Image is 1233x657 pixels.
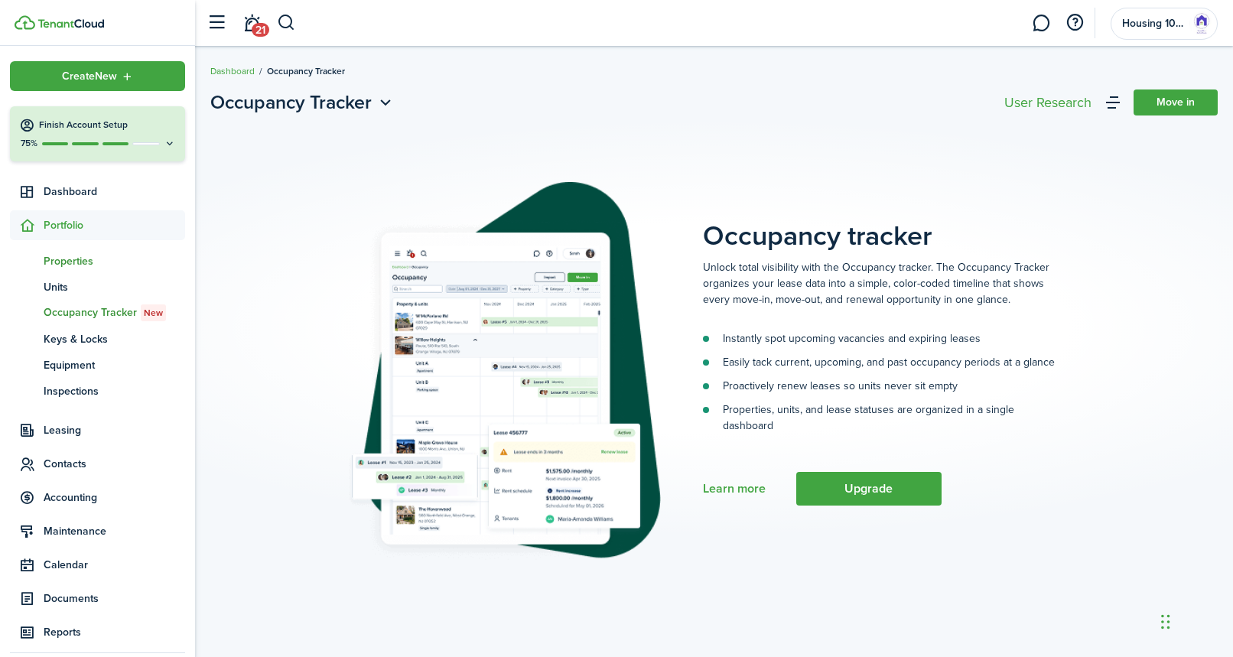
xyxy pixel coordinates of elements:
[210,89,395,116] button: Open menu
[210,89,395,116] button: Occupancy Tracker
[237,4,266,43] a: Notifications
[703,182,1218,252] placeholder-page-title: Occupancy tracker
[44,523,185,539] span: Maintenance
[1189,11,1214,36] img: Housing 101, LLC
[44,331,185,347] span: Keys & Locks
[44,422,185,438] span: Leasing
[1161,599,1170,645] div: Drag
[703,482,766,496] a: Learn more
[10,378,185,404] a: Inspections
[703,378,1055,394] li: Proactively renew leases so units never sit empty
[44,304,185,321] span: Occupancy Tracker
[44,383,185,399] span: Inspections
[703,354,1055,370] li: Easily tack current, upcoming, and past occupancy periods at a glance
[10,617,185,647] a: Reports
[62,71,117,82] span: Create New
[1000,92,1095,113] button: User Research
[10,326,185,352] a: Keys & Locks
[1062,10,1088,36] button: Open resource center
[10,300,185,326] a: Occupancy TrackerNew
[202,8,231,37] button: Open sidebar
[19,137,38,150] p: 75%
[144,306,163,320] span: New
[15,15,35,30] img: TenantCloud
[10,61,185,91] button: Open menu
[1134,89,1218,115] a: Move in
[44,489,185,506] span: Accounting
[10,177,185,207] a: Dashboard
[44,279,185,295] span: Units
[44,456,185,472] span: Contacts
[37,19,104,28] img: TenantCloud
[44,590,185,607] span: Documents
[347,182,661,561] img: Subscription stub
[703,330,1055,346] li: Instantly spot upcoming vacancies and expiring leases
[10,248,185,274] a: Properties
[703,402,1055,434] li: Properties, units, and lease statuses are organized in a single dashboard
[10,106,185,161] button: Finish Account Setup75%
[10,352,185,378] a: Equipment
[1157,584,1233,657] iframe: Chat Widget
[1004,96,1091,109] div: User Research
[210,89,372,116] span: Occupancy Tracker
[796,472,942,506] button: Upgrade
[1026,4,1056,43] a: Messaging
[44,624,185,640] span: Reports
[267,64,345,78] span: Occupancy Tracker
[210,64,255,78] a: Dashboard
[252,23,269,37] span: 21
[1122,18,1183,29] span: Housing 101, LLC
[703,259,1055,307] p: Unlock total visibility with the Occupancy tracker. The Occupancy Tracker organizes your lease da...
[44,184,185,200] span: Dashboard
[44,253,185,269] span: Properties
[277,10,296,36] button: Search
[44,357,185,373] span: Equipment
[44,557,185,573] span: Calendar
[44,217,185,233] span: Portfolio
[39,119,176,132] h4: Finish Account Setup
[10,274,185,300] a: Units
